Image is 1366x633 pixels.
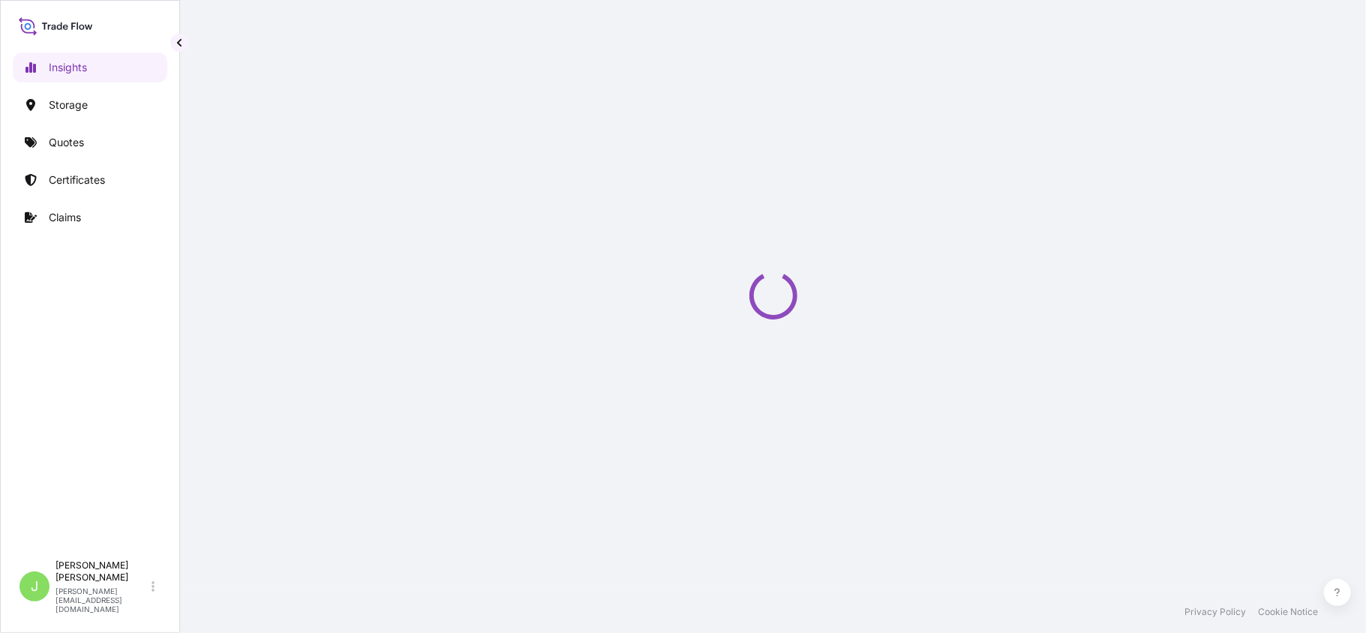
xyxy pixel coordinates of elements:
[13,52,167,82] a: Insights
[56,559,149,583] p: [PERSON_NAME] [PERSON_NAME]
[13,90,167,120] a: Storage
[56,586,149,613] p: [PERSON_NAME][EMAIL_ADDRESS][DOMAIN_NAME]
[13,127,167,157] a: Quotes
[49,135,84,150] p: Quotes
[49,60,87,75] p: Insights
[13,202,167,232] a: Claims
[1184,606,1246,618] a: Privacy Policy
[1258,606,1318,618] a: Cookie Notice
[49,210,81,225] p: Claims
[49,97,88,112] p: Storage
[49,172,105,187] p: Certificates
[13,165,167,195] a: Certificates
[31,579,38,594] span: J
